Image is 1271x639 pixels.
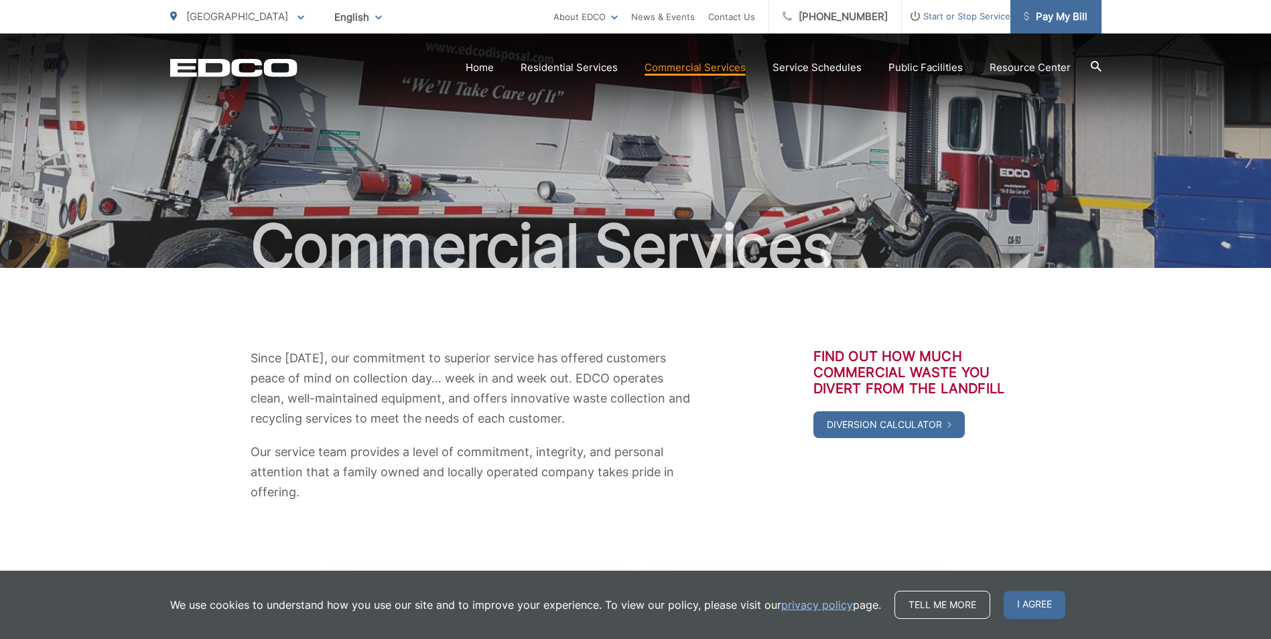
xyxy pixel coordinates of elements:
a: Resource Center [990,60,1071,76]
span: [GEOGRAPHIC_DATA] [186,10,288,23]
p: Since [DATE], our commitment to superior service has offered customers peace of mind on collectio... [251,348,699,429]
a: Public Facilities [888,60,963,76]
p: Our service team provides a level of commitment, integrity, and personal attention that a family ... [251,442,699,502]
a: Contact Us [708,9,755,25]
a: Service Schedules [773,60,862,76]
span: I agree [1004,591,1065,619]
h3: Find out how much commercial waste you divert from the landfill [813,348,1021,397]
a: Residential Services [521,60,618,76]
a: Diversion Calculator [813,411,965,438]
a: Home [466,60,494,76]
span: English [324,5,392,29]
p: We use cookies to understand how you use our site and to improve your experience. To view our pol... [170,597,881,613]
a: News & Events [631,9,695,25]
span: Pay My Bill [1024,9,1087,25]
h1: Commercial Services [170,213,1101,280]
a: Commercial Services [645,60,746,76]
a: EDCD logo. Return to the homepage. [170,58,297,77]
a: About EDCO [553,9,618,25]
a: privacy policy [781,597,853,613]
a: Tell me more [894,591,990,619]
